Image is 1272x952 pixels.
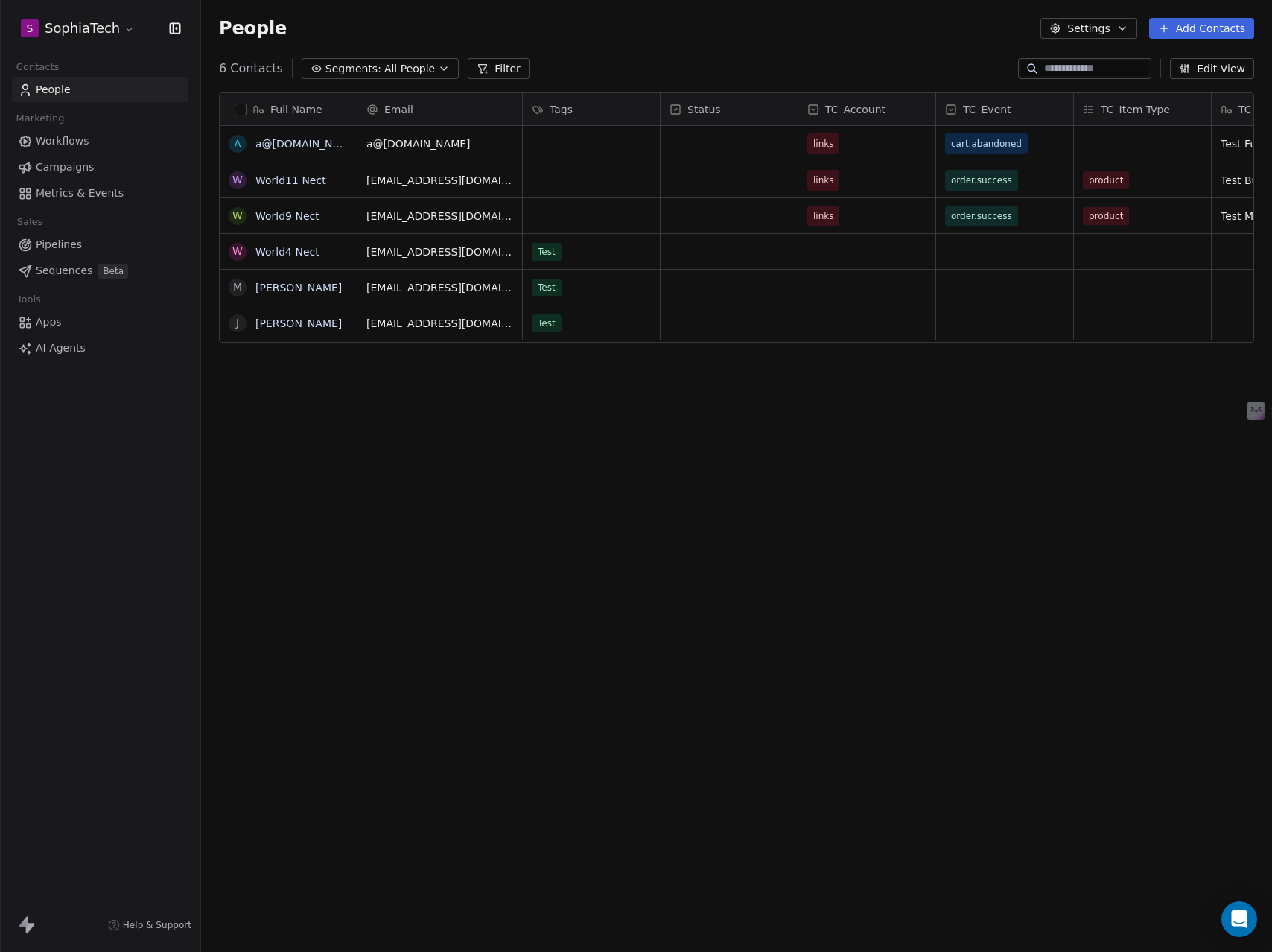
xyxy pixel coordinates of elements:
span: Tags [550,102,573,117]
a: Campaigns [12,155,188,180]
div: Open Intercom Messenger [1221,901,1257,937]
button: Edit View [1170,58,1254,79]
span: order.success [951,209,1012,223]
a: Workflows [12,129,188,153]
span: Test [532,314,562,332]
a: World11 Nect [255,174,326,186]
a: People [12,77,188,102]
span: a@[DOMAIN_NAME] [366,136,513,151]
span: Marketing [10,107,71,130]
div: TC_Item Type [1074,93,1211,125]
a: Help & Support [108,919,191,931]
span: Sales [10,211,49,233]
span: links [813,173,833,188]
span: People [36,82,71,98]
div: Email [357,93,522,125]
span: Test [532,243,562,261]
div: TC_Account [798,93,935,125]
span: Apps [36,314,62,330]
span: Full Name [270,102,322,117]
a: [PERSON_NAME] [255,282,342,293]
span: order.success [951,173,1012,188]
a: [PERSON_NAME] [255,317,342,329]
span: People [219,17,287,39]
span: Campaigns [36,159,94,175]
div: J [236,315,239,331]
div: a [234,136,241,152]
span: Segments: [325,61,381,77]
a: World9 Nect [255,210,319,222]
span: Help & Support [123,919,191,931]
div: W [232,208,243,223]
button: Settings [1040,18,1136,39]
span: [EMAIL_ADDRESS][DOMAIN_NAME] [366,280,513,295]
div: M [233,279,242,295]
span: product [1083,207,1129,225]
span: Contacts [10,56,66,78]
span: [EMAIL_ADDRESS][DOMAIN_NAME] [366,173,513,188]
a: Metrics & Events [12,181,188,206]
span: cart.abandoned [951,136,1022,151]
span: Test [532,279,562,296]
a: Apps [12,310,188,334]
span: Workflows [36,133,89,149]
span: Status [687,102,721,117]
div: Tags [523,93,660,125]
div: W [232,172,243,188]
div: Status [661,93,798,125]
span: TC_Account [825,102,885,117]
span: links [813,209,833,223]
span: Beta [98,264,128,279]
span: TC_Event [963,102,1011,117]
span: SophiaTech [45,19,120,38]
span: Sequences [36,263,92,279]
a: a@[DOMAIN_NAME] [255,138,360,150]
span: 6 Contacts [219,60,283,77]
span: Metrics & Events [36,185,124,201]
a: SequencesBeta [12,258,188,283]
span: S [27,21,34,36]
span: [EMAIL_ADDRESS][DOMAIN_NAME] [366,244,513,259]
span: links [813,136,833,151]
button: Add Contacts [1149,18,1254,39]
div: Full Name [220,93,357,125]
span: [EMAIL_ADDRESS][DOMAIN_NAME] [366,209,513,223]
div: W [232,244,243,259]
span: [EMAIL_ADDRESS][DOMAIN_NAME] [366,316,513,331]
div: TC_Event [936,93,1073,125]
span: product [1083,171,1129,189]
span: TC_Item Type [1101,102,1170,117]
button: SSophiaTech [18,16,139,41]
span: Pipelines [36,237,82,253]
span: All People [384,61,435,77]
span: Tools [10,288,47,311]
a: AI Agents [12,336,188,361]
span: Email [384,102,413,117]
a: World4 Nect [255,246,319,258]
span: AI Agents [36,340,86,356]
div: grid [220,126,357,895]
button: Filter [468,58,530,79]
a: Pipelines [12,232,188,257]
